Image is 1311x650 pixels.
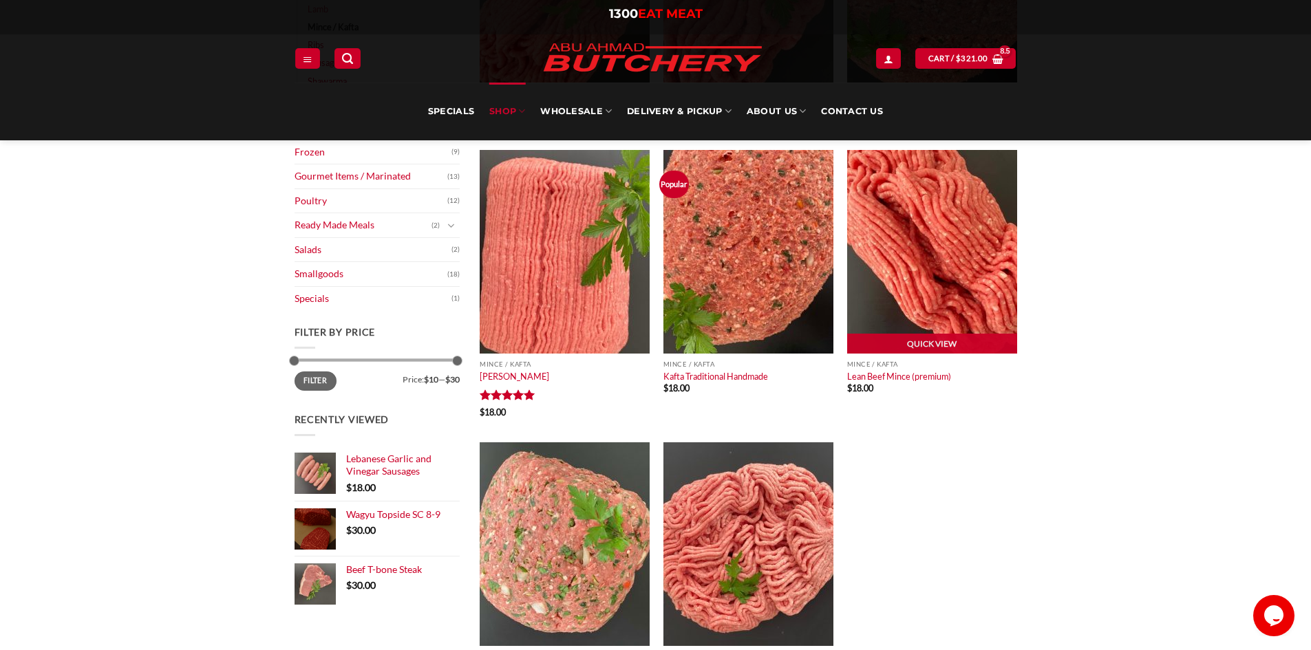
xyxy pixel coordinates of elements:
[480,389,535,406] span: Rated out of 5
[346,508,440,520] span: Wagyu Topside SC 8-9
[480,360,650,368] p: Mince / Kafta
[480,407,484,418] span: $
[346,508,460,521] a: Wagyu Topside SC 8-9
[480,371,549,382] a: [PERSON_NAME]
[663,382,668,393] span: $
[451,142,460,162] span: (9)
[663,150,833,354] img: Kafta Traditional Handmade
[928,52,988,65] span: Cart /
[451,239,460,260] span: (2)
[915,48,1016,68] a: View cart
[451,288,460,309] span: (1)
[295,140,451,164] a: Frozen
[480,389,535,402] div: Rated 5 out of 5
[424,374,438,384] span: $10
[428,83,474,140] a: Specials
[663,360,833,368] p: Mince / Kafta
[847,371,951,382] a: Lean Beef Mince (premium)
[295,238,451,262] a: Salads
[489,83,525,140] a: SHOP
[334,48,361,68] a: Search
[609,6,638,21] span: 1300
[876,48,901,68] a: Login
[295,189,447,213] a: Poultry
[663,442,833,646] img: Lamb Fine Mince
[346,524,352,536] span: $
[295,48,320,68] a: Menu
[295,371,337,390] button: Filter
[295,262,447,286] a: Smallgoods
[663,382,690,393] bdi: 18.00
[346,563,460,576] a: Beef T-bone Steak
[609,6,703,21] a: 1300EAT MEAT
[346,579,376,591] bdi: 30.00
[638,6,703,21] span: EAT MEAT
[847,334,1017,354] a: Quick View
[295,413,390,425] span: Recently Viewed
[956,52,961,65] span: $
[346,579,352,591] span: $
[480,150,650,354] img: Kibbeh Mince
[663,371,768,382] a: Kafta Traditional Handmade
[447,191,460,211] span: (12)
[1253,595,1297,636] iframe: chat widget
[346,563,422,575] span: Beef T-bone Steak
[847,360,1017,368] p: Mince / Kafta
[747,83,806,140] a: About Us
[295,371,460,384] div: Price: —
[445,374,460,384] span: $30
[295,287,451,311] a: Specials
[295,164,447,188] a: Gourmet Items / Marinated
[627,83,732,140] a: Delivery & Pickup
[447,264,460,285] span: (18)
[821,83,883,140] a: Contact Us
[956,54,988,63] bdi: 321.00
[346,453,460,478] a: Lebanese Garlic and Vinegar Sausages
[295,213,431,237] a: Ready Made Meals
[431,215,440,236] span: (2)
[295,326,376,338] span: Filter by price
[346,453,431,477] span: Lebanese Garlic and Vinegar Sausages
[447,166,460,187] span: (13)
[847,150,1017,354] img: Lean Beef Mince
[847,382,873,393] bdi: 18.00
[480,407,506,418] bdi: 18.00
[346,524,376,536] bdi: 30.00
[847,382,852,393] span: $
[346,481,376,493] bdi: 18.00
[532,34,773,83] img: Abu Ahmad Butchery
[346,481,352,493] span: $
[540,83,612,140] a: Wholesale
[480,442,650,646] img: Lamb Kafta
[443,218,460,233] button: Toggle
